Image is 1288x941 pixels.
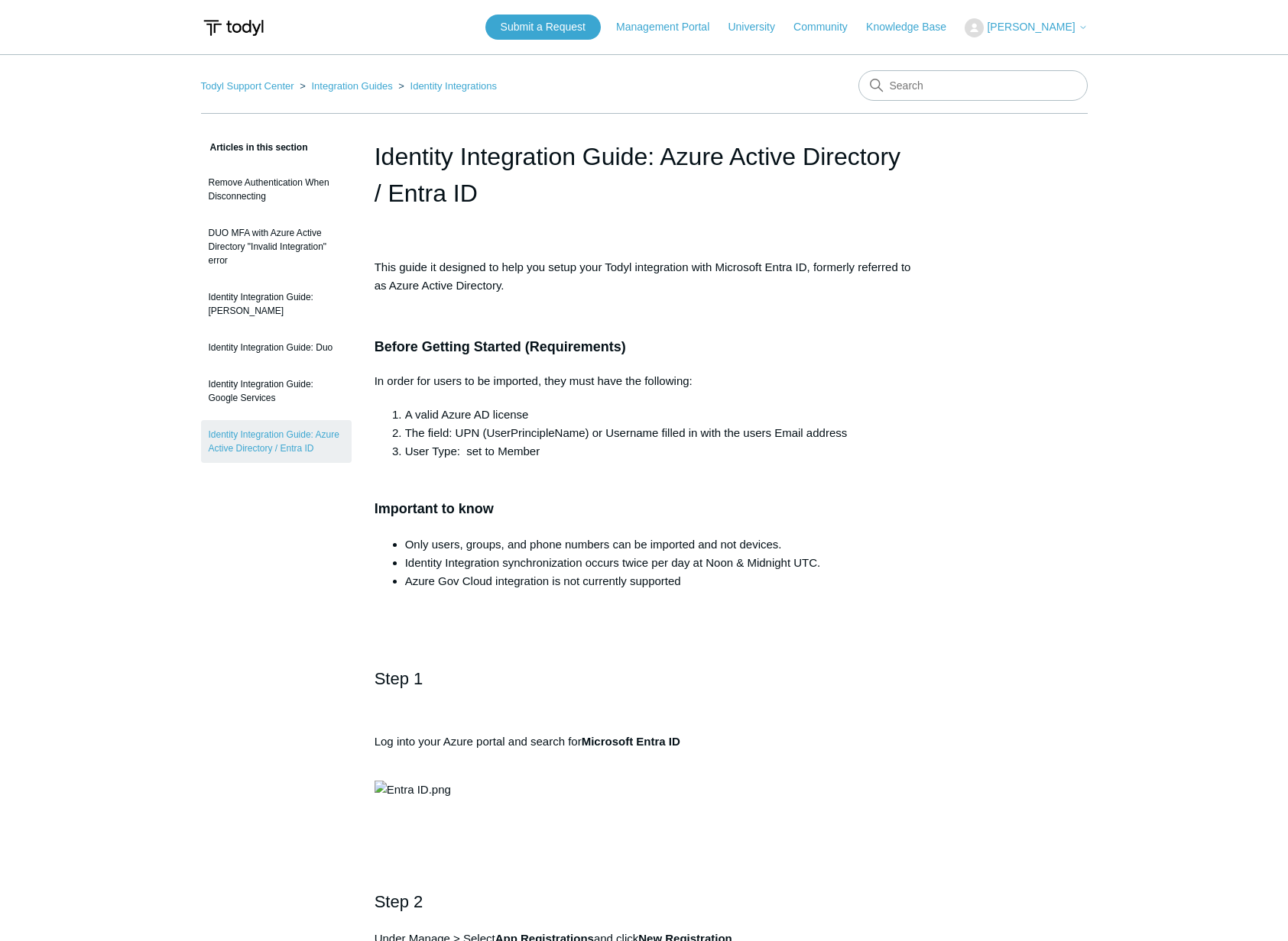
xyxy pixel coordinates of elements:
[201,80,294,92] a: Todyl Support Center
[616,19,725,35] a: Management Portal
[375,665,914,719] h2: Step 1
[987,21,1075,33] span: [PERSON_NAME]
[201,218,352,275] a: DUO MFA with Azure Active Directory "Invalid Integration" error
[297,80,395,92] li: Integration Guides
[405,424,914,442] li: The field: UPN (UserPrincipleName) or Username filled in with the users Email address
[405,554,914,572] li: Identity Integration synchronization occurs twice per day at Noon & Midnight UTC.
[375,258,914,295] p: This guide it designed to help you setup your Todyl integration with Microsoft Entra ID, formerly...
[375,336,914,358] h3: Before Getting Started (Requirements)
[201,283,352,325] a: Identity Integration Guide: [PERSON_NAME]
[375,781,451,799] img: Entra ID.png
[858,70,1088,101] input: Search
[405,406,914,424] li: A valid Azure AD license
[395,80,497,92] li: Identity Integrations
[405,572,914,590] li: Azure Gov Cloud integration is not currently supported
[965,18,1087,37] button: [PERSON_NAME]
[793,19,863,35] a: Community
[201,80,297,92] li: Todyl Support Center
[201,168,352,211] a: Remove Authentication When Disconnecting
[375,138,914,212] h1: Identity Integration Guide: Azure Active Directory / Entra ID
[728,19,790,35] a: University
[201,420,352,463] a: Identity Integration Guide: Azure Active Directory / Entra ID
[375,476,914,520] h3: Important to know
[311,80,392,92] a: Integration Guides
[375,888,914,915] h2: Step 2
[405,442,914,461] li: User Type: set to Member
[866,19,962,35] a: Knowledge Base
[582,735,680,748] strong: Microsoft Entra ID
[201,370,352,412] a: Identity Integration Guide: Google Services
[410,80,497,92] a: Identity Integrations
[201,142,308,153] span: Articles in this section
[201,14,266,42] img: Todyl Support Center Help Center home page
[201,333,352,362] a: Identity Integration Guide: Duo
[375,732,914,769] p: Log into your Azure portal and search for
[405,535,914,554] li: Only users, groups, and phone numbers can be imported and not devices.
[375,372,914,390] p: In order for users to be imported, they must have the following:
[485,15,601,40] a: Submit a Request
